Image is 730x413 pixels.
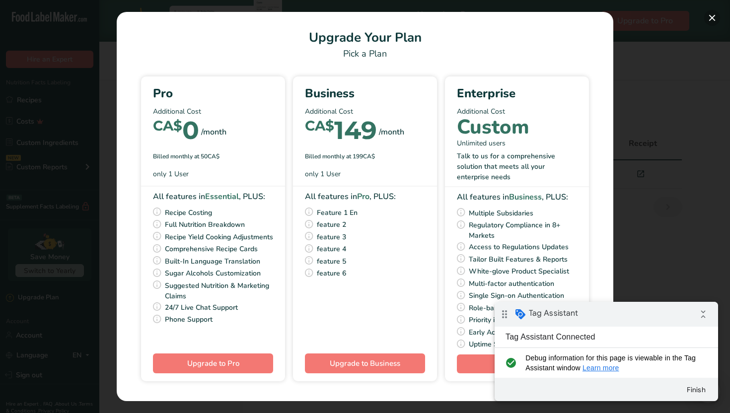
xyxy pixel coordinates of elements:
button: Upgrade to Pro [153,353,273,373]
span: Unlimited users [457,138,506,148]
div: Pick a Plan [129,47,601,61]
div: Talk to us for a comprehensive solution that meets all your enterprise needs [457,151,577,182]
span: Sugar Alcohols Customization [165,267,261,279]
span: Full Nutrition Breakdown [165,218,245,231]
a: Get a Quote [457,354,577,374]
b: Essential [205,191,239,202]
span: Uptime Service Level Agreement [469,338,574,350]
span: CA$ [153,117,182,134]
div: /month [201,126,226,138]
a: Learn more [88,62,125,70]
span: Multi-factor authentication [469,277,554,290]
b: Business [509,192,542,203]
div: All features in , PLUS: [305,191,425,203]
div: Pro [153,84,273,102]
span: feature 5 [317,255,346,268]
div: All features in , PLUS: [153,191,273,203]
div: Billed monthly at 50CA$ [153,152,273,161]
span: Suggested Nutrition & Marketing Claims [165,279,273,301]
span: White-glove Product Specialist [469,265,569,277]
i: check_circle [8,51,24,71]
span: feature 6 [317,267,346,279]
span: Role-based access Control [469,302,555,314]
span: only 1 User [153,169,189,179]
span: Early Access to BETA Features [469,326,568,339]
p: Additional Cost [305,106,425,117]
p: Additional Cost [457,106,577,117]
span: CA$ [305,117,334,134]
span: Tag Assistant [34,6,83,16]
span: Built-In Language Translation [165,255,260,268]
button: Upgrade to Business [305,353,425,373]
button: Finish [184,79,219,97]
span: Debug information for this page is viewable in the Tag Assistant window [31,51,207,71]
div: /month [379,126,404,138]
div: 149 [305,121,377,144]
h1: Upgrade Your Plan [129,28,601,47]
i: Collapse debug badge [199,2,219,22]
span: feature 2 [317,218,346,231]
div: All features in , PLUS: [457,191,577,203]
div: 0 [153,121,199,144]
span: Upgrade to Business [330,358,400,368]
span: feature 4 [317,243,346,255]
span: Access to Regulations Updates [469,241,569,253]
div: Business [305,84,425,102]
span: Feature 1 En [317,206,358,219]
span: Single Sign-on Authentication [469,289,564,302]
span: Multiple Subsidaries [469,207,533,219]
span: Recipe Costing [165,206,212,219]
b: Pro [357,191,369,202]
span: Comprehensive Recipe Cards [165,243,258,255]
div: Billed monthly at 199CA$ [305,152,425,161]
span: 24/7 Live Chat Support [165,301,238,314]
span: Regulatory Compliance in 8+ Markets [469,219,577,241]
p: Additional Cost [153,106,273,117]
span: feature 3 [317,231,346,243]
span: Upgrade to Pro [187,358,239,368]
span: Recipe Yield Cooking Adjustments [165,231,273,243]
div: Enterprise [457,84,577,102]
span: Phone Support [165,313,213,326]
span: Priority in tech Resources [469,314,550,326]
div: Custom [457,121,529,134]
span: Tailor Built Features & Reports [469,253,568,266]
span: only 1 User [305,169,341,179]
